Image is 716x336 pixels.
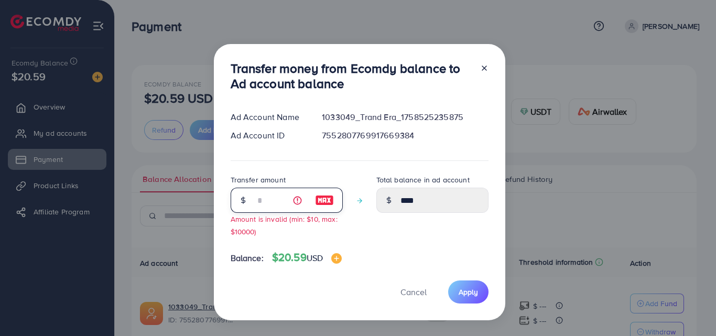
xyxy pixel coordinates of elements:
[231,61,472,91] h3: Transfer money from Ecomdy balance to Ad account balance
[222,129,314,142] div: Ad Account ID
[400,286,427,298] span: Cancel
[448,280,489,303] button: Apply
[315,194,334,207] img: image
[231,214,338,236] small: Amount is invalid (min: $10, max: $10000)
[376,175,470,185] label: Total balance in ad account
[313,111,496,123] div: 1033049_Trand Era_1758525235875
[387,280,440,303] button: Cancel
[222,111,314,123] div: Ad Account Name
[459,287,478,297] span: Apply
[307,252,323,264] span: USD
[671,289,708,328] iframe: Chat
[272,251,342,264] h4: $20.59
[331,253,342,264] img: image
[231,252,264,264] span: Balance:
[313,129,496,142] div: 7552807769917669384
[231,175,286,185] label: Transfer amount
